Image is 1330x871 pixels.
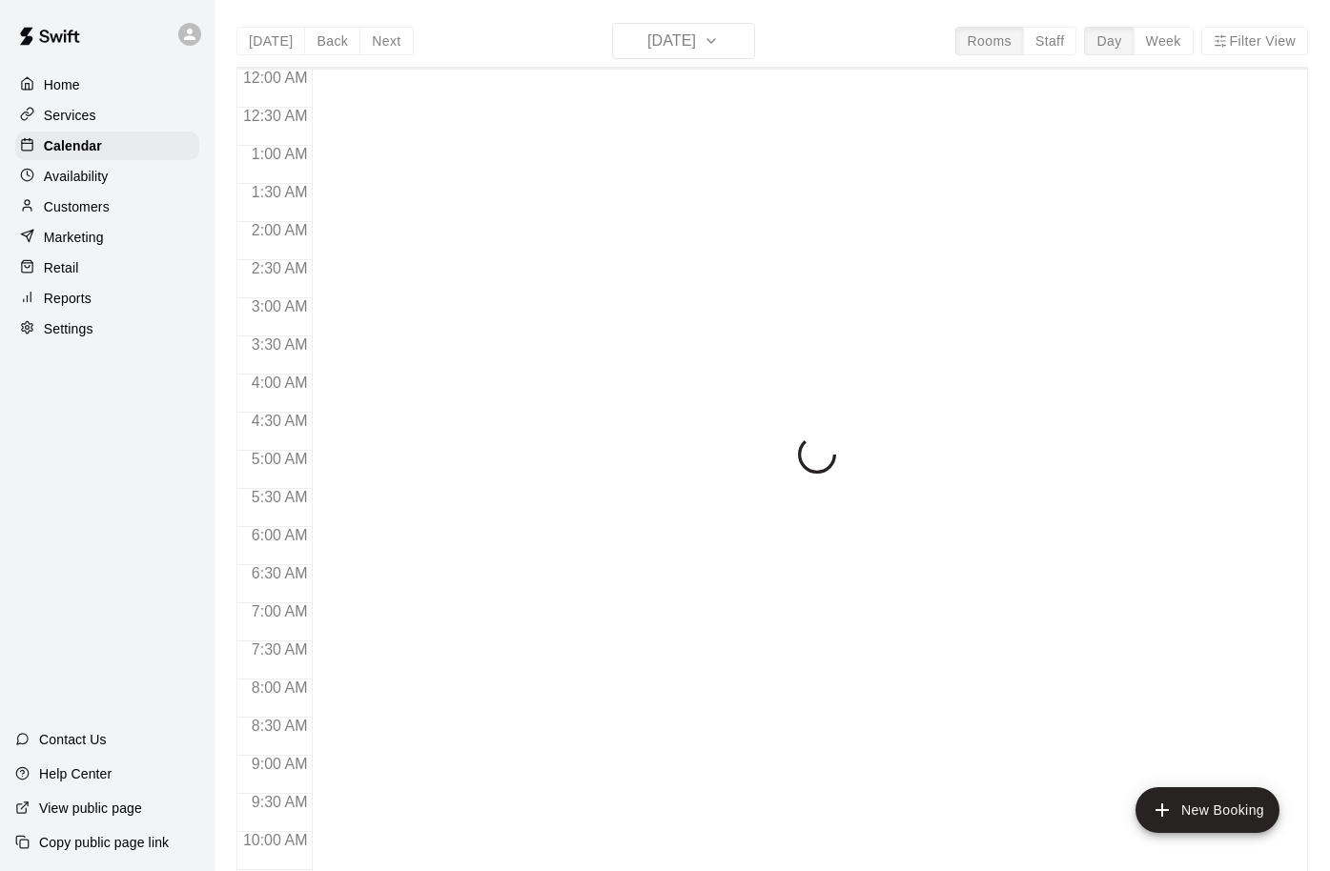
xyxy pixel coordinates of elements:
span: 8:30 AM [247,718,313,734]
span: 10:00 AM [238,832,313,848]
a: Settings [15,314,199,343]
span: 5:00 AM [247,451,313,467]
p: Contact Us [39,730,107,749]
a: Calendar [15,132,199,160]
a: Reports [15,284,199,313]
span: 12:30 AM [238,108,313,124]
span: 9:00 AM [247,756,313,772]
p: Help Center [39,764,112,783]
p: Services [44,106,96,125]
a: Availability [15,162,199,191]
p: Customers [44,197,110,216]
span: 1:30 AM [247,184,313,200]
span: 3:00 AM [247,298,313,314]
span: 6:00 AM [247,527,313,543]
button: add [1136,787,1279,833]
p: View public page [39,799,142,818]
p: Settings [44,319,93,338]
span: 3:30 AM [247,336,313,353]
a: Customers [15,192,199,221]
span: 9:30 AM [247,794,313,810]
span: 4:30 AM [247,413,313,429]
span: 5:30 AM [247,489,313,505]
a: Marketing [15,223,199,252]
p: Marketing [44,228,104,247]
p: Home [44,75,80,94]
span: 2:30 AM [247,260,313,276]
span: 12:00 AM [238,70,313,86]
span: 7:30 AM [247,641,313,658]
p: Copy public page link [39,833,169,852]
span: 1:00 AM [247,146,313,162]
span: 7:00 AM [247,603,313,619]
p: Retail [44,258,79,277]
span: 2:00 AM [247,222,313,238]
a: Services [15,101,199,130]
a: Home [15,71,199,99]
p: Availability [44,167,109,186]
p: Calendar [44,136,102,155]
a: Retail [15,253,199,282]
span: 4:00 AM [247,375,313,391]
span: 6:30 AM [247,565,313,581]
p: Reports [44,289,92,308]
span: 8:00 AM [247,679,313,696]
